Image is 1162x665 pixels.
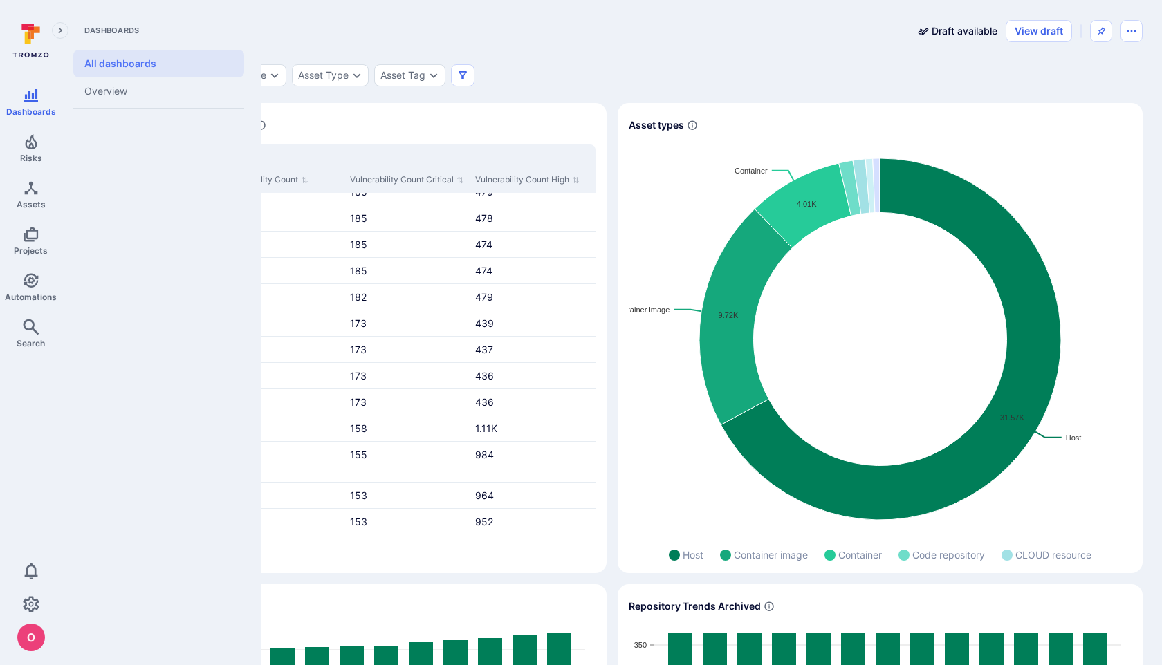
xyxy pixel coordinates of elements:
[475,396,494,408] a: 436
[734,547,808,562] span: Container image
[344,310,470,336] div: Cell for Vulnerability Count Critical
[350,265,367,277] a: 185
[344,442,470,482] div: Cell for Vulnerability Count Critical
[5,292,57,302] span: Automations
[219,415,344,441] div: Cell for Vulnerability Count
[475,291,493,303] a: 479
[618,103,1143,573] div: Widget
[475,449,494,460] a: 984
[475,489,494,501] a: 964
[344,337,470,362] div: Cell for Vulnerability Count Critical
[838,547,882,562] span: Container
[475,212,493,224] a: 478
[470,363,596,388] div: Cell for Vulnerability Count High
[1066,433,1082,442] text: Host
[735,167,768,175] text: Container
[932,24,997,38] span: There is a draft version of this dashboard available with unpublished changes
[470,258,596,283] div: Cell for Vulnerability Count High
[344,415,470,441] div: Cell for Vulnerability Count Critical
[219,509,344,534] div: Cell for Vulnerability Count
[470,483,596,508] div: Cell for Vulnerability Count High
[269,70,280,81] button: Expand dropdown
[20,153,42,163] span: Risks
[344,389,470,415] div: Cell for Vulnerability Count Critical
[219,205,344,231] div: Cell for Vulnerability Count
[82,103,607,573] div: Widget
[350,516,367,527] a: 153
[475,370,494,382] a: 436
[219,310,344,336] div: Cell for Vulnerability Count
[73,77,244,105] a: Overview
[17,624,45,651] div: oleg malkov
[350,344,367,355] a: 173
[298,70,349,81] button: Asset Type
[350,291,367,303] a: 182
[470,415,596,441] div: Cell for Vulnerability Count High
[470,205,596,231] div: Cell for Vulnerability Count High
[683,547,703,562] span: Host
[14,245,48,256] span: Projects
[634,641,647,649] text: 350
[350,238,367,250] a: 185
[344,205,470,231] div: Cell for Vulnerability Count Critical
[475,265,492,277] a: 474
[1090,20,1112,42] button: Pin to sidebar
[1120,20,1143,42] button: Dashboard menu
[470,509,596,534] div: Cell for Vulnerability Count High
[350,370,367,382] a: 173
[219,337,344,362] div: Cell for Vulnerability Count
[350,422,367,434] a: 158
[73,50,244,77] a: All dashboards
[350,317,367,329] a: 173
[350,449,367,460] a: 155
[428,70,439,81] button: Expand dropdown
[451,64,474,86] button: Filters
[55,25,65,37] i: Expand navigation menu
[219,442,344,482] div: Cell for Vulnerability Count
[629,118,684,132] span: Asset types
[344,483,470,508] div: Cell for Vulnerability Count Critical
[475,238,492,250] a: 474
[475,344,493,355] a: 437
[6,106,56,117] span: Dashboards
[350,173,464,187] button: Sort by Vulnerability Count Critical
[344,509,470,534] div: Cell for Vulnerability Count Critical
[614,306,670,314] text: Container image
[219,363,344,388] div: Cell for Vulnerability Count
[470,310,596,336] div: Cell for Vulnerability Count High
[52,22,68,39] button: Expand navigation menu
[380,70,425,81] button: Asset Tag
[350,489,367,501] a: 153
[470,232,596,257] div: Cell for Vulnerability Count High
[470,284,596,310] div: Cell for Vulnerability Count High
[470,442,596,482] div: Cell for Vulnerability Count High
[912,547,985,562] span: Code repository
[350,396,367,408] a: 173
[475,317,494,329] a: 439
[219,389,344,415] div: Cell for Vulnerability Count
[344,363,470,388] div: Cell for Vulnerability Count Critical
[1015,547,1091,562] span: CLOUD resource
[344,258,470,283] div: Cell for Vulnerability Count Critical
[219,258,344,283] div: Cell for Vulnerability Count
[17,199,46,209] span: Assets
[344,232,470,257] div: Cell for Vulnerability Count Critical
[73,25,244,36] span: Dashboards
[17,624,45,651] img: ACg8ocJcCe-YbLxGm5tc0PuNRxmgP8aEm0RBXn6duO8aeMVK9zjHhw=s96-c
[475,516,493,527] a: 952
[470,389,596,415] div: Cell for Vulnerability Count High
[629,599,761,613] span: Repository Trends Archived
[475,173,580,187] button: Sort by Vulnerability Count High
[17,338,45,348] span: Search
[219,284,344,310] div: Cell for Vulnerability Count
[350,212,367,224] a: 185
[344,284,470,310] div: Cell for Vulnerability Count Critical
[470,337,596,362] div: Cell for Vulnerability Count High
[1006,20,1072,42] button: View draft
[219,232,344,257] div: Cell for Vulnerability Count
[351,70,362,81] button: Expand dropdown
[224,173,308,187] button: Sort by Vulnerability Count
